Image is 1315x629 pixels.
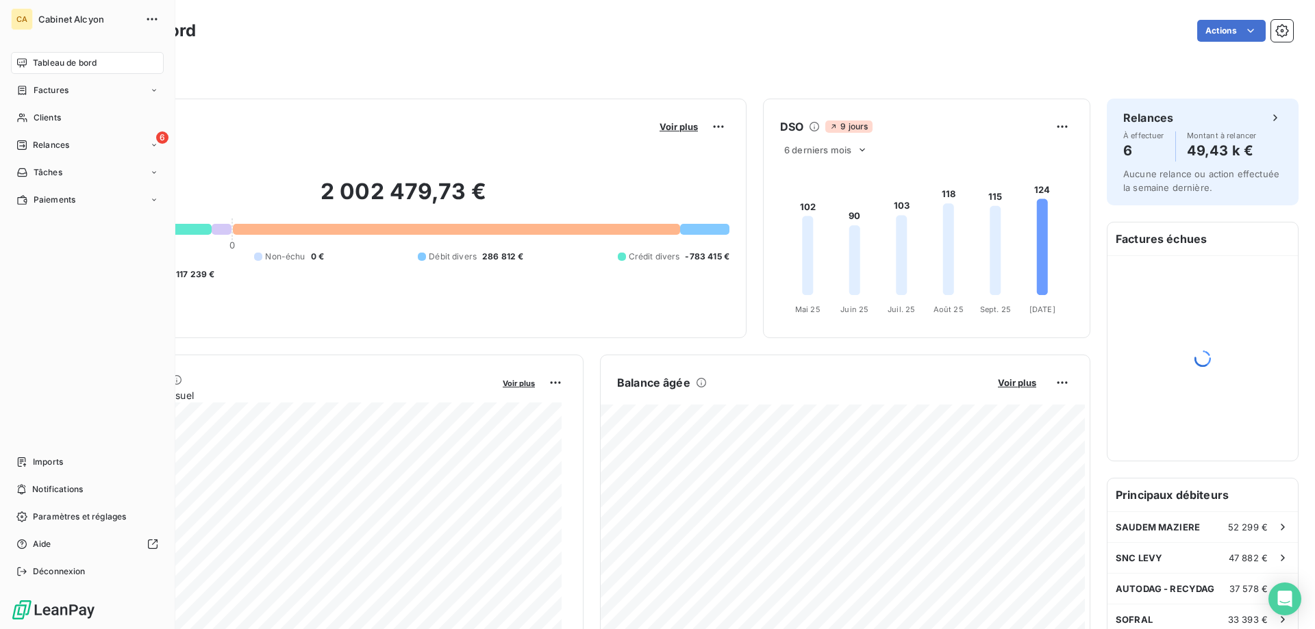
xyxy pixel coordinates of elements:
[1116,583,1215,594] span: AUTODAG - RECYDAG
[1029,305,1055,314] tspan: [DATE]
[11,599,96,621] img: Logo LeanPay
[11,8,33,30] div: CA
[499,376,539,389] button: Voir plus
[1116,552,1162,563] span: SNC LEVY
[998,377,1036,388] span: Voir plus
[33,565,86,578] span: Déconnexion
[1229,552,1268,563] span: 47 882 €
[38,14,137,25] span: Cabinet Alcyon
[11,533,164,555] a: Aide
[825,120,872,133] span: 9 jours
[1228,614,1268,625] span: 33 393 €
[172,268,215,281] span: -117 239 €
[980,305,1011,314] tspan: Sept. 25
[1123,131,1164,140] span: À effectuer
[1116,522,1200,532] span: SAUDEM MAZIERE
[77,178,729,219] h2: 2 002 479,73 €
[34,194,75,206] span: Paiements
[784,144,851,155] span: 6 derniers mois
[1107,478,1298,511] h6: Principaux débiteurs
[33,511,126,523] span: Paramètres et réglages
[795,305,821,314] tspan: Mai 25
[1187,140,1257,162] h4: 49,43 k €
[1228,522,1268,532] span: 52 299 €
[780,118,803,135] h6: DSO
[33,456,63,468] span: Imports
[1187,131,1257,140] span: Montant à relancer
[617,374,690,391] h6: Balance âgée
[685,251,729,263] span: -783 415 €
[655,120,702,133] button: Voir plus
[629,251,680,263] span: Crédit divers
[34,166,62,179] span: Tâches
[1123,140,1164,162] h4: 6
[482,251,523,263] span: 286 812 €
[33,139,69,151] span: Relances
[660,121,698,132] span: Voir plus
[77,388,493,402] span: Chiffre d'affaires mensuel
[32,483,83,496] span: Notifications
[311,251,324,263] span: 0 €
[156,131,168,144] span: 6
[1229,583,1268,594] span: 37 578 €
[1197,20,1266,42] button: Actions
[33,538,51,550] span: Aide
[503,378,535,388] span: Voir plus
[33,57,97,69] span: Tableau de bord
[429,251,477,263] span: Débit divers
[994,376,1040,389] button: Voir plus
[840,305,868,314] tspan: Juin 25
[1123,168,1279,193] span: Aucune relance ou action effectuée la semaine dernière.
[934,305,964,314] tspan: Août 25
[1107,222,1298,255] h6: Factures échues
[1123,110,1173,126] h6: Relances
[888,305,915,314] tspan: Juil. 25
[1268,582,1301,615] div: Open Intercom Messenger
[229,240,235,251] span: 0
[34,112,61,124] span: Clients
[34,84,68,97] span: Factures
[265,251,305,263] span: Non-échu
[1116,614,1153,625] span: SOFRAL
